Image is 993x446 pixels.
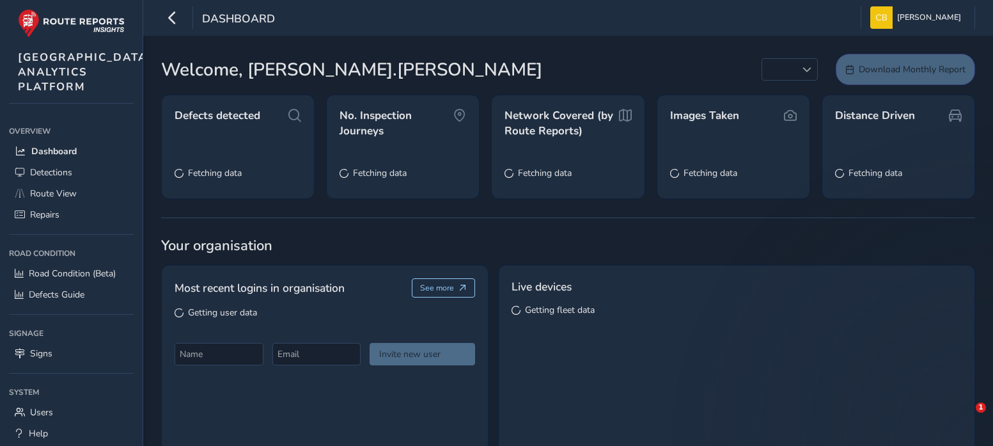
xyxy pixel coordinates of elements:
a: Route View [9,183,134,204]
a: Users [9,402,134,423]
span: [GEOGRAPHIC_DATA] ANALYTICS PLATFORM [18,50,152,94]
span: Your organisation [161,236,975,255]
span: Fetching data [353,167,407,179]
a: Detections [9,162,134,183]
a: Repairs [9,204,134,225]
span: Help [29,427,48,440]
button: [PERSON_NAME] [870,6,966,29]
div: System [9,383,134,402]
span: Network Covered (by Route Reports) [504,108,618,138]
span: Route View [30,187,77,200]
span: Dashboard [202,11,275,29]
iframe: Intercom live chat [950,402,980,433]
span: Signs [30,347,52,360]
div: Road Condition [9,244,134,263]
span: Road Condition (Beta) [29,267,116,280]
span: No. Inspection Journeys [340,108,453,138]
span: Repairs [30,209,59,221]
span: Users [30,406,53,418]
input: Name [175,343,263,365]
input: Email [272,343,361,365]
img: rr logo [18,9,125,38]
span: Defects Guide [29,289,84,301]
img: diamond-layout [870,6,893,29]
span: 1 [976,402,986,413]
span: Live devices [512,278,572,295]
span: Fetching data [518,167,572,179]
span: Getting fleet data [525,304,595,316]
a: Defects Guide [9,284,134,305]
div: Overview [9,122,134,141]
span: Detections [30,166,72,179]
span: Images Taken [670,108,739,123]
span: Fetching data [684,167,737,179]
div: Signage [9,324,134,343]
span: Fetching data [848,167,902,179]
span: Most recent logins in organisation [175,280,345,296]
a: Dashboard [9,141,134,162]
span: Getting user data [188,307,257,319]
a: Road Condition (Beta) [9,263,134,284]
span: See more [420,283,454,293]
span: Welcome, [PERSON_NAME].[PERSON_NAME] [161,56,542,83]
span: Fetching data [188,167,242,179]
span: Dashboard [31,145,77,157]
button: See more [412,278,475,298]
span: Defects detected [175,108,260,123]
span: Distance Driven [835,108,915,123]
a: Help [9,423,134,444]
span: [PERSON_NAME] [897,6,961,29]
a: Signs [9,343,134,364]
